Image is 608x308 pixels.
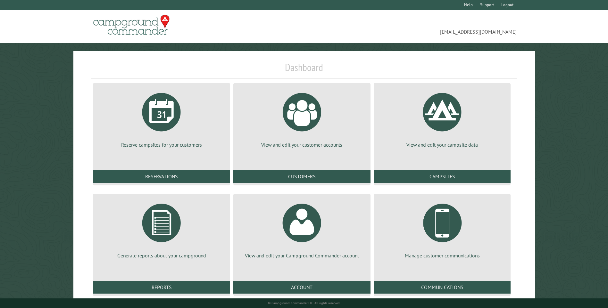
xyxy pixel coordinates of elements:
[381,88,503,148] a: View and edit your campsite data
[241,141,363,148] p: View and edit your customer accounts
[101,88,222,148] a: Reserve campsites for your customers
[374,170,511,183] a: Campsites
[241,199,363,259] a: View and edit your Campground Commander account
[233,170,371,183] a: Customers
[374,281,511,294] a: Communications
[101,141,222,148] p: Reserve campsites for your customers
[381,252,503,259] p: Manage customer communications
[268,301,340,305] small: © Campground Commander LLC. All rights reserved.
[91,61,516,79] h1: Dashboard
[93,170,230,183] a: Reservations
[241,88,363,148] a: View and edit your customer accounts
[241,252,363,259] p: View and edit your Campground Commander account
[91,12,171,37] img: Campground Commander
[101,252,222,259] p: Generate reports about your campground
[93,281,230,294] a: Reports
[381,141,503,148] p: View and edit your campsite data
[304,18,517,36] span: [EMAIL_ADDRESS][DOMAIN_NAME]
[381,199,503,259] a: Manage customer communications
[101,199,222,259] a: Generate reports about your campground
[233,281,371,294] a: Account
